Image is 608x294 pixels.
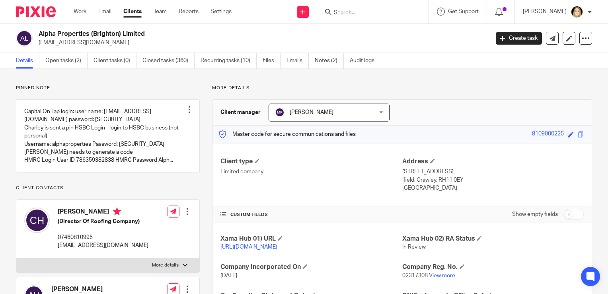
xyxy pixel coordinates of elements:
h4: Xama Hub 01) URL [220,235,402,243]
h5: (Director Of Roofing Company) [58,218,148,225]
p: [EMAIL_ADDRESS][DOMAIN_NAME] [39,39,484,47]
input: Search [333,10,405,17]
h3: Client manager [220,108,261,116]
h4: Company Incorporated On [220,263,402,271]
a: Open tasks (2) [45,53,88,69]
a: Settings [210,8,232,16]
a: Work [74,8,86,16]
p: [GEOGRAPHIC_DATA] [402,184,584,192]
p: [EMAIL_ADDRESS][DOMAIN_NAME] [58,241,148,249]
a: [URL][DOMAIN_NAME] [220,244,277,250]
i: Primary [113,208,121,216]
span: In Review [402,244,426,250]
p: Master code for secure communications and files [218,130,356,138]
h4: Address [402,157,584,166]
h2: Alpha Properties (Brighton) Limited [39,30,395,38]
p: [STREET_ADDRESS] [402,168,584,176]
label: Show empty fields [512,210,558,218]
p: Pinned note [16,85,200,91]
div: 8109000225 [532,130,564,139]
a: Details [16,53,39,69]
h4: Company Reg. No. [402,263,584,271]
a: Audit logs [350,53,380,69]
h4: CUSTOM FIELDS [220,212,402,218]
p: Client contacts [16,185,200,191]
p: 07460810995 [58,233,148,241]
p: Limited company [220,168,402,176]
a: Notes (2) [315,53,344,69]
a: Create task [496,32,542,45]
a: Reports [179,8,199,16]
span: [DATE] [220,273,237,278]
p: More details [212,85,592,91]
a: Team [154,8,167,16]
a: Emails [286,53,309,69]
h4: [PERSON_NAME] [58,208,148,218]
p: Ifield, Crawley, RH11 0EY [402,176,584,184]
p: [PERSON_NAME] [523,8,567,16]
img: svg%3E [16,30,33,47]
img: Phoebe%20Black.png [571,6,583,18]
h4: [PERSON_NAME] [51,285,142,294]
a: Clients [123,8,142,16]
img: svg%3E [24,208,50,233]
img: svg%3E [275,108,285,117]
a: Email [98,8,111,16]
span: 02317308 [402,273,428,278]
h4: Client type [220,157,402,166]
a: Closed tasks (360) [142,53,195,69]
h4: Xama Hub 02) RA Status [402,235,584,243]
span: [PERSON_NAME] [290,110,333,115]
p: More details [152,262,179,269]
a: Files [263,53,281,69]
a: Recurring tasks (10) [201,53,257,69]
span: Get Support [448,9,479,14]
a: View more [429,273,455,278]
img: Pixie [16,6,56,17]
a: Client tasks (0) [94,53,136,69]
